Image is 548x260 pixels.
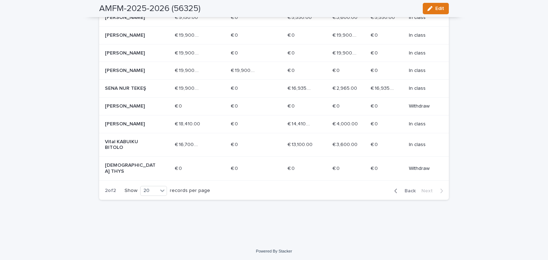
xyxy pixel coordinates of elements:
p: € 19,900.00 [175,31,202,38]
p: € 19,900.00 [175,49,202,56]
p: € 16,935.00 [371,84,397,92]
p: € 0 [333,164,341,172]
p: € 0 [371,120,379,127]
p: € 0 [231,31,239,38]
p: In class [409,121,437,127]
p: € 19,900.00 [175,66,202,74]
p: € 19,900.00 [333,49,359,56]
p: € 2,965.00 [333,84,359,92]
p: € 0 [231,164,239,172]
tr: [PERSON_NAME]€ 9,150.00€ 9,150.00 € 0€ 0 € 5,550.00€ 5,550.00 € 3,600.00€ 3,600.00 € 5,550.00€ 5,... [99,9,449,26]
p: € 0 [288,66,296,74]
p: € 0 [371,49,379,56]
p: Withdraw [409,166,437,172]
p: € 0 [371,102,379,109]
p: In class [409,15,437,21]
p: € 0 [288,49,296,56]
span: Edit [435,6,444,11]
p: € 0 [288,164,296,172]
tr: [PERSON_NAME]€ 19,900.00€ 19,900.00 € 0€ 0 € 0€ 0 € 19,900.00€ 19,900.00 € 0€ 0 In class [99,44,449,62]
p: In class [409,32,437,38]
tr: Vital KABUIKU BITOLO€ 16,700.00€ 16,700.00 € 0€ 0 € 13,100.00€ 13,100.00 € 3,600.00€ 3,600.00 € 0... [99,133,449,157]
p: € 0 [333,102,341,109]
a: Powered By Stacker [256,249,292,253]
div: 20 [141,187,158,194]
button: Back [389,188,418,194]
p: [PERSON_NAME] [105,32,156,38]
tr: [PERSON_NAME]€ 18,410.00€ 18,410.00 € 0€ 0 € 14,410.00€ 14,410.00 € 4,000.00€ 4,000.00 € 0€ 0 In ... [99,115,449,133]
p: € 16,700.00 [175,140,202,148]
p: [PERSON_NAME] [105,15,156,21]
p: € 0 [371,66,379,74]
p: In class [409,50,437,56]
p: € 18,410.00 [175,120,202,127]
p: € 0 [371,140,379,148]
p: € 0 [231,49,239,56]
p: € 14,410.00 [288,120,314,127]
tr: [PERSON_NAME]€ 19,900.00€ 19,900.00 € 19,900.00€ 19,900.00 € 0€ 0 € 0€ 0 € 0€ 0 In class [99,62,449,80]
p: records per page [170,188,210,194]
p: € 19,900.00 [231,66,258,74]
p: € 19,900.00 [175,84,202,92]
p: In class [409,85,437,92]
p: € 0 [288,31,296,38]
p: € 0 [231,84,239,92]
p: € 0 [175,164,183,172]
tr: [DEMOGRAPHIC_DATA] THYS€ 0€ 0 € 0€ 0 € 0€ 0 € 0€ 0 € 0€ 0 Withdraw [99,157,449,181]
p: € 0 [175,102,183,109]
p: € 3,600.00 [333,140,359,148]
p: 2 of 2 [99,182,122,199]
p: € 13,100.00 [288,140,314,148]
p: [PERSON_NAME] [105,121,156,127]
p: € 0 [288,102,296,109]
p: Withdraw [409,103,437,109]
tr: [PERSON_NAME]€ 0€ 0 € 0€ 0 € 0€ 0 € 0€ 0 € 0€ 0 Withdraw [99,97,449,115]
p: Vital KABUIKU BITOLO [105,139,156,151]
span: Back [400,188,416,193]
p: € 4,000.00 [333,120,359,127]
p: [PERSON_NAME] [105,68,156,74]
p: € 0 [333,66,341,74]
p: € 0 [231,140,239,148]
p: € 0 [371,31,379,38]
tr: SENA NUR TEKEŞ€ 19,900.00€ 19,900.00 € 0€ 0 € 16,935.00€ 16,935.00 € 2,965.00€ 2,965.00 € 16,935.... [99,80,449,98]
p: Show [125,188,137,194]
p: € 16,935.00 [288,84,314,92]
p: € 0 [231,102,239,109]
tr: [PERSON_NAME]€ 19,900.00€ 19,900.00 € 0€ 0 € 0€ 0 € 19,900.00€ 19,900.00 € 0€ 0 In class [99,26,449,44]
p: In class [409,68,437,74]
p: In class [409,142,437,148]
p: € 19,900.00 [333,31,359,38]
p: € 0 [371,164,379,172]
p: [DEMOGRAPHIC_DATA] THYS [105,162,156,175]
p: € 0 [231,120,239,127]
p: SENA NUR TEKEŞ [105,85,156,92]
button: Edit [423,3,449,14]
button: Next [418,188,449,194]
p: [PERSON_NAME] [105,103,156,109]
span: Next [421,188,437,193]
h2: AMFM-2025-2026 (56325) [99,4,201,14]
p: [PERSON_NAME] [105,50,156,56]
